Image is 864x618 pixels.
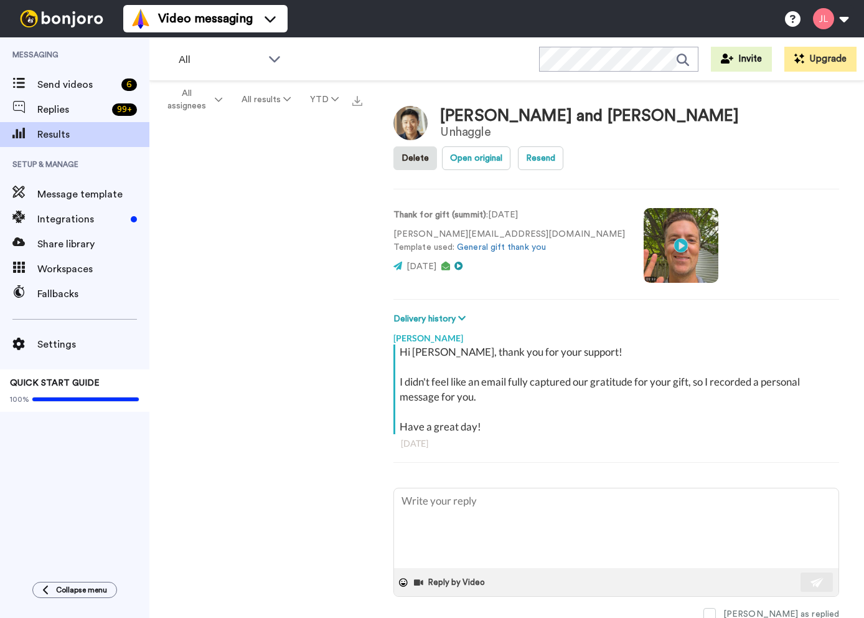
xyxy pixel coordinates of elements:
[15,10,108,27] img: bj-logo-header-white.svg
[393,106,428,140] img: Image of Andrew Tai and Alisa Lau
[349,90,366,109] button: Export all results that match these filters now.
[784,47,857,72] button: Upgrade
[37,77,116,92] span: Send videos
[56,585,107,595] span: Collapse menu
[37,127,149,142] span: Results
[131,9,151,29] img: vm-color.svg
[393,326,839,345] div: [PERSON_NAME]
[37,212,126,227] span: Integrations
[401,437,832,450] div: [DATE]
[37,187,149,202] span: Message template
[810,578,824,587] img: send-white.svg
[158,10,253,27] span: Video messaging
[442,146,510,170] button: Open original
[301,88,349,111] button: YTD
[406,262,436,271] span: [DATE]
[179,52,262,67] span: All
[232,88,300,111] button: All results
[393,211,486,219] strong: Thank for gift (summit)
[393,209,625,222] p: : [DATE]
[121,78,137,91] div: 6
[37,102,107,117] span: Replies
[352,96,362,106] img: export.svg
[37,262,149,277] span: Workspaces
[112,103,137,116] div: 99 +
[37,337,149,352] span: Settings
[711,47,772,72] button: Invite
[10,379,100,387] span: QUICK START GUIDE
[393,228,625,254] p: [PERSON_NAME][EMAIL_ADDRESS][DOMAIN_NAME] Template used:
[400,345,836,434] div: Hi [PERSON_NAME], thank you for your support! I didn't feel like an email fully captured our grat...
[152,82,232,117] button: All assignees
[440,125,739,139] div: Unhaggle
[37,287,149,302] span: Fallbacks
[37,237,149,252] span: Share library
[440,107,739,125] div: [PERSON_NAME] and [PERSON_NAME]
[413,573,489,592] button: Reply by Video
[32,582,117,598] button: Collapse menu
[393,146,437,170] button: Delete
[162,87,212,112] span: All assignees
[10,394,29,404] span: 100%
[457,243,546,252] a: General gift thank you
[518,146,563,170] button: Resend
[393,312,469,326] button: Delivery history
